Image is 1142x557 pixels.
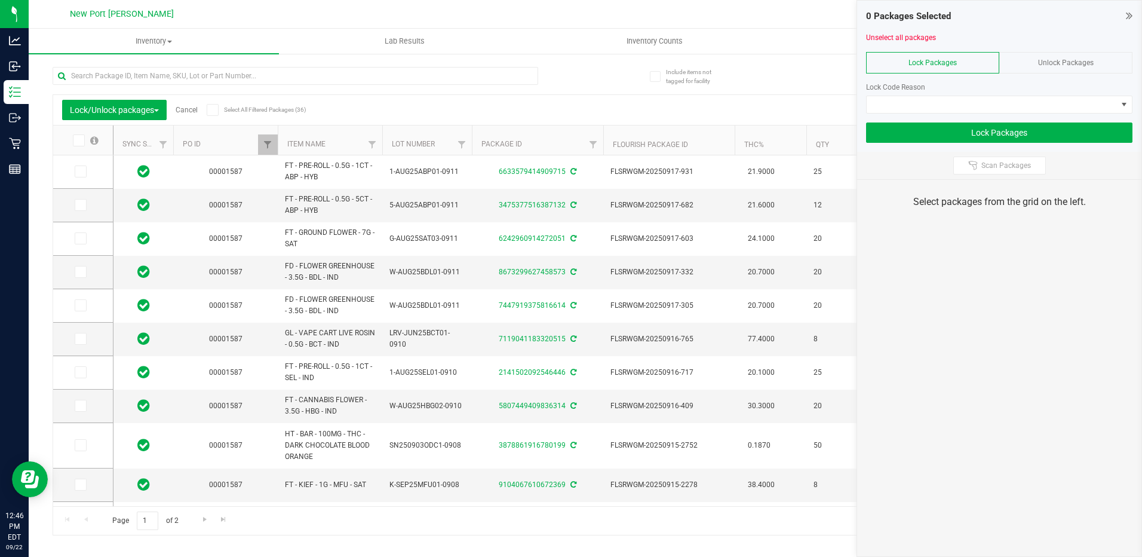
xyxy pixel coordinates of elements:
span: 38.4000 [742,476,781,494]
inline-svg: Inventory [9,86,21,98]
span: In Sync [137,197,150,213]
a: Item Name [287,140,326,148]
span: G-AUG25SAT03-0911 [389,233,465,244]
a: Lab Results [279,29,529,54]
span: Sync from Compliance System [569,441,576,449]
span: Unlock Packages [1038,59,1094,67]
a: 00001587 [209,301,242,310]
a: 6242960914272051 [499,234,566,243]
p: 12:46 PM EDT [5,510,23,543]
span: W-AUG25BDL01-0911 [389,300,465,311]
span: 1-AUG25ABP01-0911 [389,166,465,177]
span: Sync from Compliance System [569,167,576,176]
a: 7119041183320515 [499,335,566,343]
span: FLSRWGM-20250916-409 [610,400,727,412]
a: THC% [744,140,764,149]
span: FT - CANNABIS FLOWER - 3.5G - HBG - IND [285,394,375,417]
inline-svg: Inbound [9,60,21,72]
span: Include items not tagged for facility [666,68,726,85]
span: Lab Results [369,36,441,47]
span: FLSRWGM-20250916-765 [610,333,727,345]
span: FLSRWGM-20250917-305 [610,300,727,311]
span: 5-AUG25ABP01-0911 [389,200,465,211]
a: 00001587 [209,481,242,489]
a: Inventory [29,29,279,54]
a: 5807449409836314 [499,402,566,410]
a: Filter [452,134,472,155]
span: FT - PRE-ROLL - 0.5G - 1CT - SEL - IND [285,361,375,384]
span: 24.1000 [742,230,781,247]
a: 00001587 [209,268,242,276]
span: 20 [813,300,859,311]
span: In Sync [137,230,150,247]
span: Sync from Compliance System [569,201,576,209]
span: K-SEP25MFU01-0908 [389,479,465,491]
button: Lock Packages [866,123,1132,143]
a: Filter [258,134,278,155]
a: Package ID [481,140,522,148]
span: Inventory [29,36,279,47]
span: Scan Packages [981,161,1031,170]
span: Select All Filtered Packages (36) [224,106,284,113]
span: In Sync [137,364,150,381]
a: Filter [154,134,173,155]
span: Sync from Compliance System [569,335,576,343]
span: New Port [PERSON_NAME] [70,9,174,19]
span: 25 [813,367,859,378]
span: In Sync [137,297,150,314]
inline-svg: Retail [9,137,21,149]
a: 6633579414909715 [499,167,566,176]
a: Lot Number [392,140,435,148]
span: In Sync [137,264,150,280]
a: Sync Status [122,140,168,148]
a: 7447919375816614 [499,301,566,310]
a: Unselect all packages [866,33,936,42]
a: 00001587 [209,402,242,410]
a: Qty [816,140,829,149]
span: 30.3000 [742,397,781,415]
div: Select packages from the grid on the left. [872,195,1126,209]
span: FLSRWGM-20250917-931 [610,166,727,177]
span: FLSRWGM-20250917-332 [610,267,727,278]
span: Sync from Compliance System [569,301,576,310]
span: 21.6000 [742,197,781,214]
a: 00001587 [209,201,242,209]
input: Search Package ID, Item Name, SKU, Lot or Part Number... [53,67,538,85]
span: In Sync [137,330,150,347]
a: Filter [584,134,603,155]
a: 00001587 [209,335,242,343]
span: 8 [813,333,859,345]
span: In Sync [137,163,150,180]
span: Page of 2 [102,512,188,530]
a: 00001587 [209,234,242,243]
a: 2141502092546446 [499,368,566,377]
span: 1-AUG25SEL01-0910 [389,367,465,378]
span: 0.1870 [742,437,776,454]
span: FT - KIEF - 1G - MFU - SAT [285,479,375,491]
span: 20 [813,267,859,278]
span: Sync from Compliance System [569,368,576,377]
a: Filter [363,134,382,155]
span: 20.7000 [742,297,781,314]
iframe: Resource center [12,461,48,497]
span: 77.4000 [742,330,781,348]
span: 8 [813,479,859,491]
a: 3475377516387132 [499,201,566,209]
span: Lock Packages [908,59,957,67]
span: Select all records on this page [90,136,99,145]
span: FLSRWGM-20250915-2278 [610,479,727,491]
a: 00001587 [209,368,242,377]
span: 20.1000 [742,364,781,381]
inline-svg: Outbound [9,112,21,124]
span: 20 [813,400,859,412]
span: SN250903ODC1-0908 [389,440,465,451]
a: 8673299627458573 [499,268,566,276]
a: Go to the next page [196,512,213,528]
span: LRV-JUN25BCT01-0910 [389,328,465,350]
span: FLSRWGM-20250915-2752 [610,440,727,451]
span: FT - PRE-ROLL - 0.5G - 1CT - ABP - HYB [285,160,375,183]
a: Inventory Counts [530,29,780,54]
span: In Sync [137,397,150,414]
span: W-AUG25HBG02-0910 [389,400,465,412]
span: Sync from Compliance System [569,268,576,276]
